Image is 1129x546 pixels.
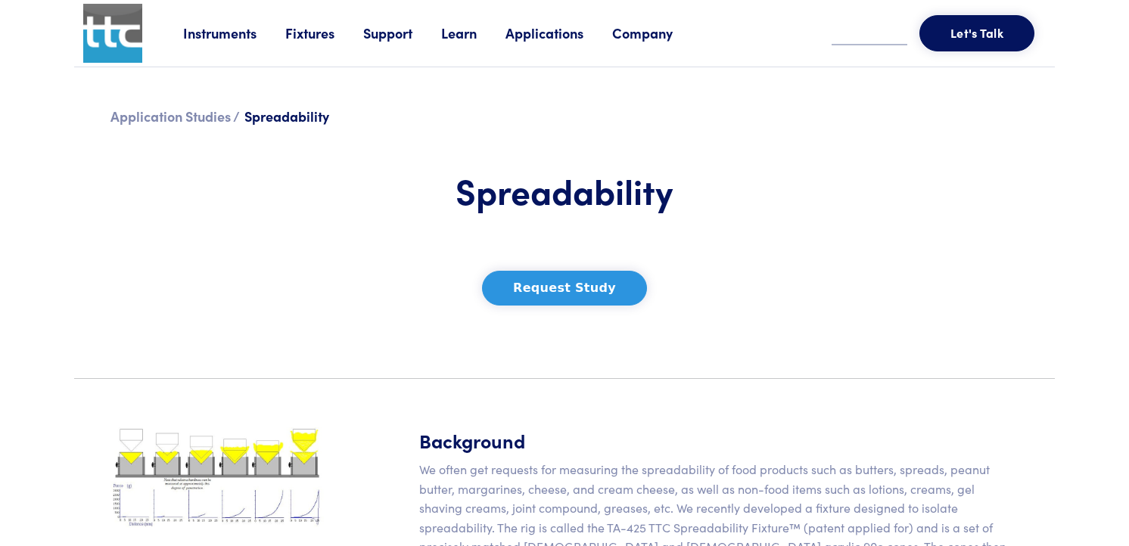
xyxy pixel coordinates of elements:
[342,169,787,213] h1: Spreadability
[110,107,240,126] a: Application Studies /
[244,107,329,126] span: Spreadability
[285,23,363,42] a: Fixtures
[419,427,1019,454] h5: Background
[505,23,612,42] a: Applications
[482,271,647,306] button: Request Study
[919,15,1034,51] button: Let's Talk
[83,4,142,63] img: ttc_logo_1x1_v1.0.png
[183,23,285,42] a: Instruments
[363,23,441,42] a: Support
[612,23,701,42] a: Company
[441,23,505,42] a: Learn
